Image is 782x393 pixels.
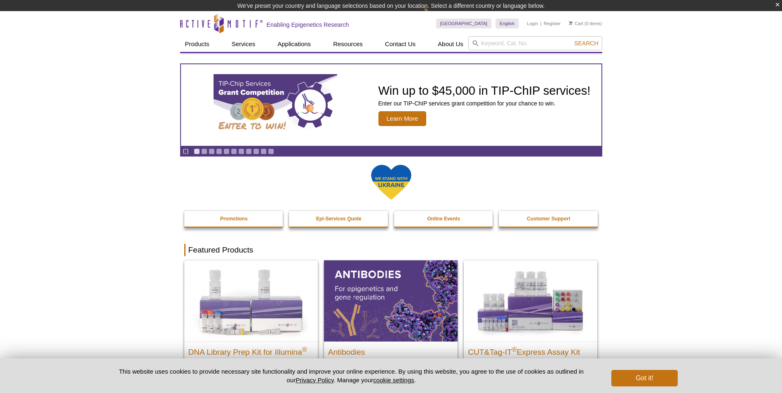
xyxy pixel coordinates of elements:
[496,19,519,28] a: English
[316,216,362,222] strong: Epi-Services Quote
[324,260,458,385] a: All Antibodies Antibodies Application-tested antibodies for ChIP, CUT&Tag, and CUT&RUN.
[527,216,570,222] strong: Customer Support
[324,260,458,341] img: All Antibodies
[194,148,200,154] a: Go to slide 1
[184,244,598,256] h2: Featured Products
[289,211,389,227] a: Epi-Services Quote
[220,216,248,222] strong: Promotions
[424,6,446,26] img: Change Here
[231,148,237,154] a: Go to slide 6
[261,148,267,154] a: Go to slide 10
[433,36,468,52] a: About Us
[468,36,602,50] input: Keyword, Cat. No.
[180,36,214,52] a: Products
[328,36,368,52] a: Resources
[611,370,677,386] button: Got it!
[569,19,602,28] li: (0 items)
[574,40,598,47] span: Search
[188,344,314,356] h2: DNA Library Prep Kit for Illumina
[436,19,492,28] a: [GEOGRAPHIC_DATA]
[268,148,274,154] a: Go to slide 11
[181,64,601,146] a: TIP-ChIP Services Grant Competition Win up to $45,000 in TIP-ChIP services! Enter our TIP-ChIP se...
[464,260,597,341] img: CUT&Tag-IT® Express Assay Kit
[464,260,597,385] a: CUT&Tag-IT® Express Assay Kit CUT&Tag-IT®Express Assay Kit Less variable and higher-throughput ge...
[378,84,591,97] h2: Win up to $45,000 in TIP-ChIP services!
[371,164,412,201] img: We Stand With Ukraine
[272,36,316,52] a: Applications
[181,64,601,146] article: TIP-ChIP Services Grant Competition
[544,21,561,26] a: Register
[540,19,542,28] li: |
[201,148,207,154] a: Go to slide 2
[378,111,427,126] span: Learn More
[499,211,599,227] a: Customer Support
[427,216,460,222] strong: Online Events
[380,36,420,52] a: Contact Us
[183,148,189,154] a: Toggle autoplay
[569,21,573,25] img: Your Cart
[302,346,307,353] sup: ®
[572,40,601,47] button: Search
[214,74,337,136] img: TIP-ChIP Services Grant Competition
[246,148,252,154] a: Go to slide 8
[569,21,583,26] a: Cart
[223,148,230,154] a: Go to slide 5
[184,260,318,341] img: DNA Library Prep Kit for Illumina
[184,211,284,227] a: Promotions
[373,377,414,384] button: cookie settings
[253,148,259,154] a: Go to slide 9
[216,148,222,154] a: Go to slide 4
[238,148,244,154] a: Go to slide 7
[378,100,591,107] p: Enter our TIP-ChIP services grant competition for your chance to win.
[227,36,261,52] a: Services
[328,344,453,356] h2: Antibodies
[105,367,598,384] p: This website uses cookies to provide necessary site functionality and improve your online experie...
[394,211,494,227] a: Online Events
[512,346,517,353] sup: ®
[527,21,538,26] a: Login
[267,21,349,28] h2: Enabling Epigenetics Research
[209,148,215,154] a: Go to slide 3
[296,377,333,384] a: Privacy Policy
[468,344,593,356] h2: CUT&Tag-IT Express Assay Kit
